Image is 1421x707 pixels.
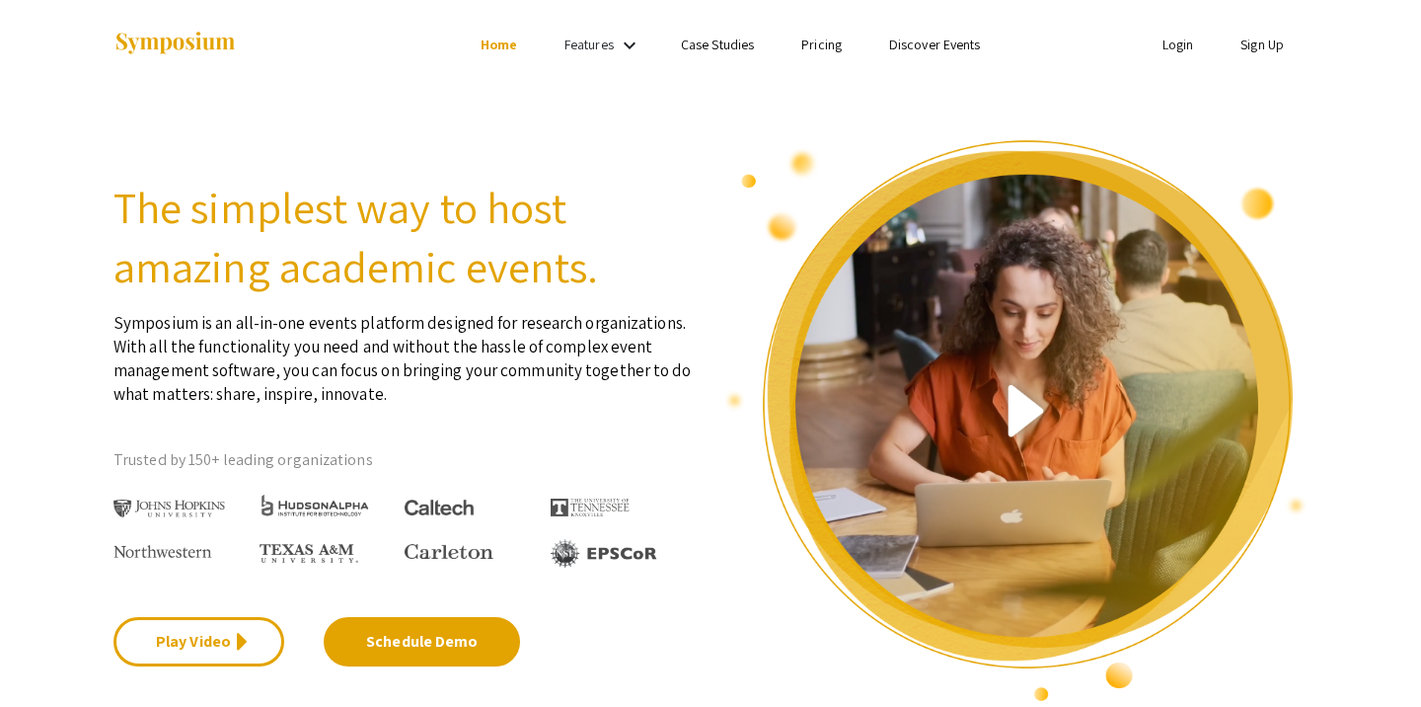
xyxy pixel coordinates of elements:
img: Northwestern [113,545,212,557]
a: Sign Up [1240,36,1284,53]
a: Case Studies [681,36,754,53]
mat-icon: Expand Features list [618,34,641,57]
a: Pricing [801,36,842,53]
p: Symposium is an all-in-one events platform designed for research organizations. With all the func... [113,296,696,406]
a: Login [1162,36,1194,53]
img: Carleton [405,544,493,560]
h2: The simplest way to host amazing academic events. [113,178,696,296]
img: Texas A&M University [260,544,358,564]
img: video overview of Symposium [725,138,1308,703]
img: HudsonAlpha [260,494,371,516]
a: Home [481,36,517,53]
a: Schedule Demo [324,617,520,667]
img: Johns Hopkins University [113,500,225,518]
img: EPSCOR [551,539,659,568]
p: Trusted by 150+ leading organizations [113,445,696,475]
img: The University of Tennessee [551,499,630,516]
img: Symposium by ForagerOne [113,31,237,57]
a: Features [564,36,614,53]
a: Play Video [113,617,284,667]
a: Discover Events [889,36,981,53]
img: Caltech [405,500,474,516]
